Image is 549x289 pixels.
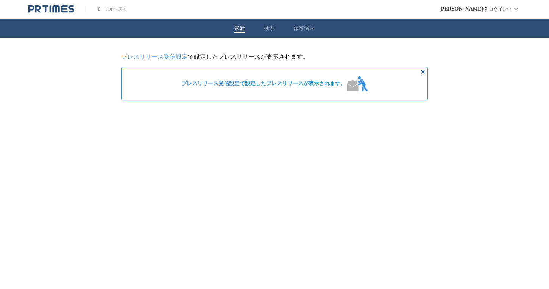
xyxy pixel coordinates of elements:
[264,25,274,32] button: 検索
[181,81,240,86] a: プレスリリース受信設定
[418,67,427,77] button: 非表示にする
[121,53,428,61] p: で設定したプレスリリースが表示されます。
[439,6,483,12] span: [PERSON_NAME]
[121,53,188,60] a: プレスリリース受信設定
[86,6,127,12] a: PR TIMESのトップページはこちら
[28,5,74,14] a: PR TIMESのトップページはこちら
[181,80,346,87] span: で設定したプレスリリースが表示されます。
[234,25,245,32] button: 最新
[293,25,315,32] button: 保存済み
